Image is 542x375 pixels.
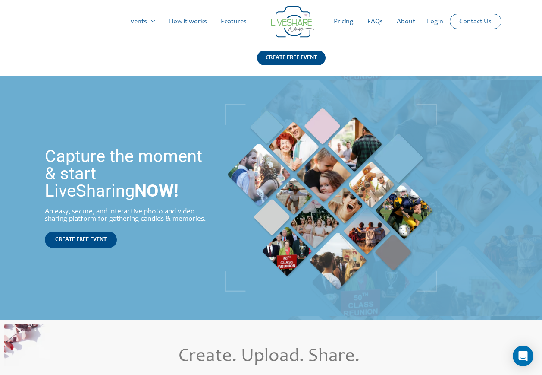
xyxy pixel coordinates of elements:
nav: Site Navigation [15,8,527,35]
a: Pricing [327,8,360,35]
img: Live Photobooth [225,104,437,292]
div: An easy, secure, and interactive photo and video sharing platform for gathering candids & memories. [45,208,214,223]
div: Open Intercom Messenger [513,346,533,366]
a: Events [120,8,162,35]
h1: Capture the moment & start LiveSharing [45,148,214,200]
a: FAQs [360,8,390,35]
a: How it works [162,8,214,35]
a: CREATE FREE EVENT [45,232,117,248]
div: CREATE FREE EVENT [257,51,326,65]
img: Online Photo Sharing [4,324,50,367]
a: CREATE FREE EVENT [257,51,326,76]
a: About [390,8,422,35]
img: LiveShare logo - Capture & Share Event Memories [271,6,314,38]
span: CREATE FREE EVENT [55,237,107,243]
a: Login [420,8,450,35]
a: Contact Us [452,14,498,29]
span: Create. Upload. Share. [179,347,360,366]
a: Features [214,8,254,35]
strong: NOW! [135,181,179,201]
